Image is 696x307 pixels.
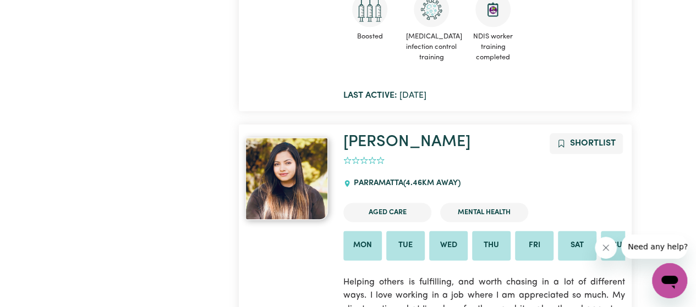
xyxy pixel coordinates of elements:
a: [PERSON_NAME] [343,134,470,150]
li: Available on Wed [429,231,468,260]
span: Need any help? [7,8,67,16]
a: Sabina [245,137,330,220]
span: Boosted [343,27,396,46]
li: Aged Care [343,203,431,222]
li: Available on Thu [472,231,511,260]
span: ( 4.46 km away) [403,179,461,187]
li: Available on Tue [386,231,425,260]
li: Available on Sun [601,231,639,260]
img: View Sabina's profile [245,137,328,220]
b: Last active: [343,91,397,100]
span: Shortlist [570,139,616,148]
span: [MEDICAL_DATA] infection control training [405,27,458,68]
li: Available on Mon [343,231,382,260]
div: add rating by typing an integer from 0 to 5 or pressing arrow keys [343,154,385,167]
iframe: Message from company [621,235,687,259]
iframe: Close message [595,237,617,259]
button: Add to shortlist [550,133,623,154]
div: PARRAMATTA [343,169,467,198]
li: Mental Health [440,203,528,222]
li: Available on Sat [558,231,596,260]
span: [DATE] [343,91,426,100]
iframe: Button to launch messaging window [652,263,687,298]
li: Available on Fri [515,231,553,260]
span: NDIS worker training completed [467,27,519,68]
